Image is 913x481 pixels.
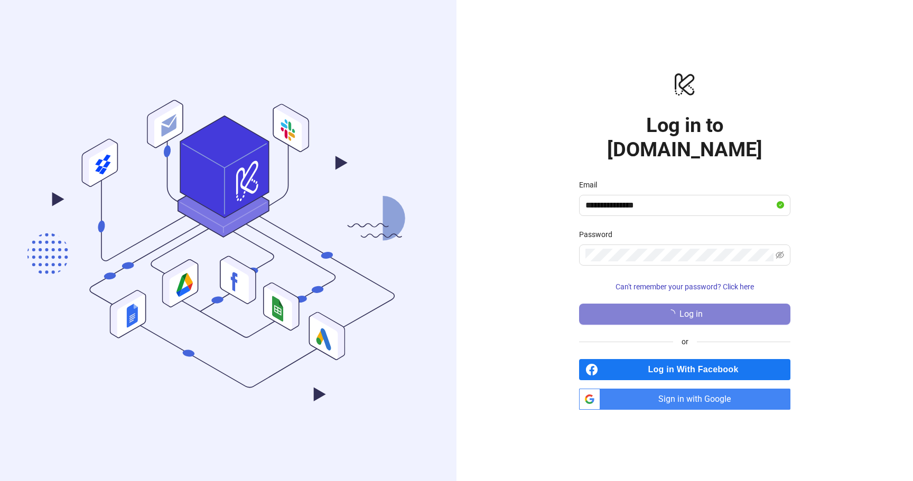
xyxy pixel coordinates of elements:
[579,282,790,291] a: Can't remember your password? Click here
[776,251,784,259] span: eye-invisible
[604,389,790,410] span: Sign in with Google
[602,359,790,380] span: Log in With Facebook
[579,179,604,191] label: Email
[585,249,774,261] input: Password
[579,114,790,162] h1: Log in to [DOMAIN_NAME]
[579,359,790,380] a: Log in With Facebook
[673,336,697,347] span: or
[585,199,775,212] input: Email
[616,282,754,291] span: Can't remember your password? Click here
[579,229,619,240] label: Password
[679,309,703,319] span: Log in
[579,278,790,295] button: Can't remember your password? Click here
[667,309,675,318] span: loading
[579,304,790,325] button: Log in
[579,389,790,410] a: Sign in with Google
